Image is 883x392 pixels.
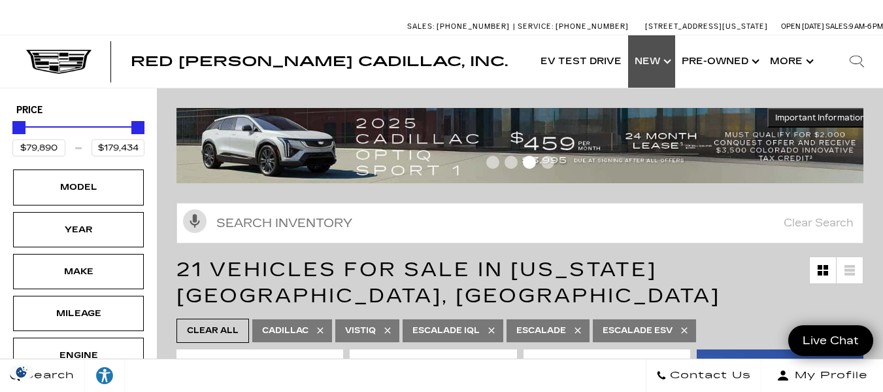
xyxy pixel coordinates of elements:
[556,22,629,31] span: [PHONE_NUMBER]
[345,323,376,339] span: VISTIQ
[12,116,144,156] div: Price
[810,257,836,283] a: Grid View
[761,359,883,392] button: Open user profile menu
[13,169,144,205] div: ModelModel
[849,22,883,31] span: 9 AM-6 PM
[46,306,111,321] div: Mileage
[176,258,720,308] span: 21 Vehicles for Sale in [US_STATE][GEOGRAPHIC_DATA], [GEOGRAPHIC_DATA]
[12,121,25,134] div: Minimum Price
[85,366,124,385] div: Explore your accessibility options
[176,108,873,183] img: 2508-August-FOM-OPTIQ-Lease9
[541,156,554,169] span: Go to slide 4
[675,35,763,88] a: Pre-Owned
[13,212,144,247] div: YearYear
[46,223,111,237] div: Year
[788,325,873,356] a: Live Chat
[603,323,673,339] span: Escalade ESV
[412,323,480,339] span: ESCALADE IQL
[790,366,868,385] span: My Profile
[13,338,144,373] div: EngineEngine
[775,113,865,123] span: Important Information
[825,22,849,31] span: Sales:
[46,180,111,194] div: Model
[781,22,824,31] span: Open [DATE]
[26,50,92,75] img: Cadillac Dark Logo with Cadillac White Text
[505,156,518,169] span: Go to slide 2
[131,55,508,68] a: Red [PERSON_NAME] Cadillac, Inc.
[516,323,566,339] span: Escalade
[667,366,751,385] span: Contact Us
[20,366,75,385] span: Search
[262,323,308,339] span: Cadillac
[183,209,207,233] svg: Click to toggle on voice search
[13,254,144,289] div: MakeMake
[12,139,65,156] input: Minimum
[407,23,513,30] a: Sales: [PHONE_NUMBER]
[767,108,873,128] button: Important Information
[176,203,863,243] input: Search Inventory
[518,22,554,31] span: Service:
[437,22,510,31] span: [PHONE_NUMBER]
[523,156,536,169] span: Go to slide 3
[187,323,239,339] span: Clear All
[407,22,435,31] span: Sales:
[7,365,37,379] img: Opt-Out Icon
[85,359,125,392] a: Explore your accessibility options
[645,22,768,31] a: [STREET_ADDRESS][US_STATE]
[513,23,632,30] a: Service: [PHONE_NUMBER]
[46,264,111,279] div: Make
[646,359,761,392] a: Contact Us
[831,35,883,88] div: Search
[628,35,675,88] a: New
[486,156,499,169] span: Go to slide 1
[131,54,508,69] span: Red [PERSON_NAME] Cadillac, Inc.
[796,333,865,348] span: Live Chat
[46,348,111,363] div: Engine
[534,35,628,88] a: EV Test Drive
[92,139,144,156] input: Maximum
[7,365,37,379] section: Click to Open Cookie Consent Modal
[131,121,144,134] div: Maximum Price
[763,35,818,88] button: More
[13,296,144,331] div: MileageMileage
[16,105,141,116] h5: Price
